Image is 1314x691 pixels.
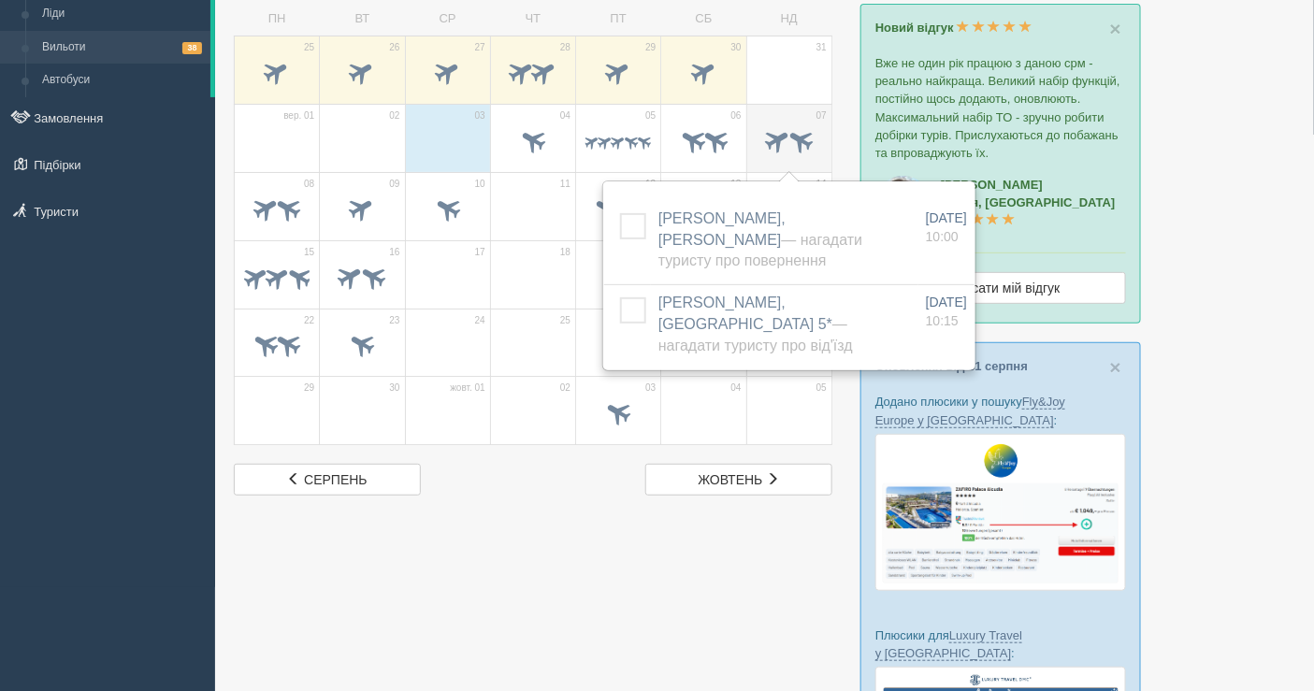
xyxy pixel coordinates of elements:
span: — Нагадати туристу про від'їзд [658,316,853,353]
span: 28 [560,41,570,54]
span: [PERSON_NAME], [PERSON_NAME] [658,210,862,269]
span: 23 [389,314,399,327]
span: 03 [475,109,485,122]
span: 05 [645,109,656,122]
td: ПТ [576,3,661,36]
span: [DATE] [926,210,967,225]
a: серпень [234,464,421,496]
img: fly-joy-de-proposal-crm-for-travel-agency.png [875,434,1126,591]
a: [DATE] 10:15 [926,293,967,330]
p: Вже не один рік працюю з даною срм - реально найкраща. Великий набір функцій, постійно щось додаю... [875,54,1126,162]
td: СР [405,3,490,36]
a: [PERSON_NAME], [GEOGRAPHIC_DATA] 5*— Нагадати туристу про від'їзд [658,295,853,353]
span: 05 [816,381,827,395]
span: 07 [816,109,827,122]
span: 10 [475,178,485,191]
span: 08 [304,178,314,191]
span: 03 [645,381,656,395]
span: 02 [560,381,570,395]
a: Вильоти38 [34,31,210,65]
a: Написати мій відгук [875,272,1126,304]
a: Автобуси [34,64,210,97]
a: Luxury Travel у [GEOGRAPHIC_DATA] [875,628,1022,661]
span: [DATE] [926,295,967,310]
span: 31 [816,41,827,54]
a: жовтень [645,464,832,496]
span: × [1110,356,1121,378]
span: 29 [304,381,314,395]
span: 27 [475,41,485,54]
td: СБ [661,3,746,36]
span: 24 [475,314,485,327]
button: Close [1110,357,1121,377]
td: НД [746,3,831,36]
button: Close [1110,19,1121,38]
span: жовтень [699,472,763,487]
span: [PERSON_NAME], [GEOGRAPHIC_DATA] 5* [658,295,853,353]
span: 11 [560,178,570,191]
span: 04 [731,381,742,395]
p: Додано плюсики у пошуку : [875,393,1126,428]
span: × [1110,18,1121,39]
span: 18 [560,246,570,259]
span: 10:00 [926,229,959,244]
a: [DATE] 10:00 [926,209,967,246]
span: 12 [645,178,656,191]
span: серпень [304,472,367,487]
p: Плюсики для : [875,626,1126,662]
span: 16 [389,246,399,259]
span: 22 [304,314,314,327]
span: жовт. 01 [450,381,485,395]
td: ВТ [320,3,405,36]
span: 04 [560,109,570,122]
span: 10:15 [926,313,959,328]
span: 29 [645,41,656,54]
a: Fly&Joy Europe у [GEOGRAPHIC_DATA] [875,395,1065,427]
span: 25 [560,314,570,327]
span: 25 [304,41,314,54]
a: [PERSON_NAME]Хвиля, [GEOGRAPHIC_DATA] [941,178,1116,227]
span: 15 [304,246,314,259]
a: Новий відгук [875,21,1032,35]
span: 06 [731,109,742,122]
span: 38 [182,42,202,54]
span: 30 [731,41,742,54]
span: вер. 01 [283,109,314,122]
span: 30 [389,381,399,395]
td: ЧТ [490,3,575,36]
span: 02 [389,109,399,122]
span: 14 [816,178,827,191]
span: 26 [389,41,399,54]
a: [PERSON_NAME], [PERSON_NAME]— Нагадати туристу про повернення [658,210,862,269]
span: 17 [475,246,485,259]
td: ПН [235,3,320,36]
span: 09 [389,178,399,191]
span: 13 [731,178,742,191]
